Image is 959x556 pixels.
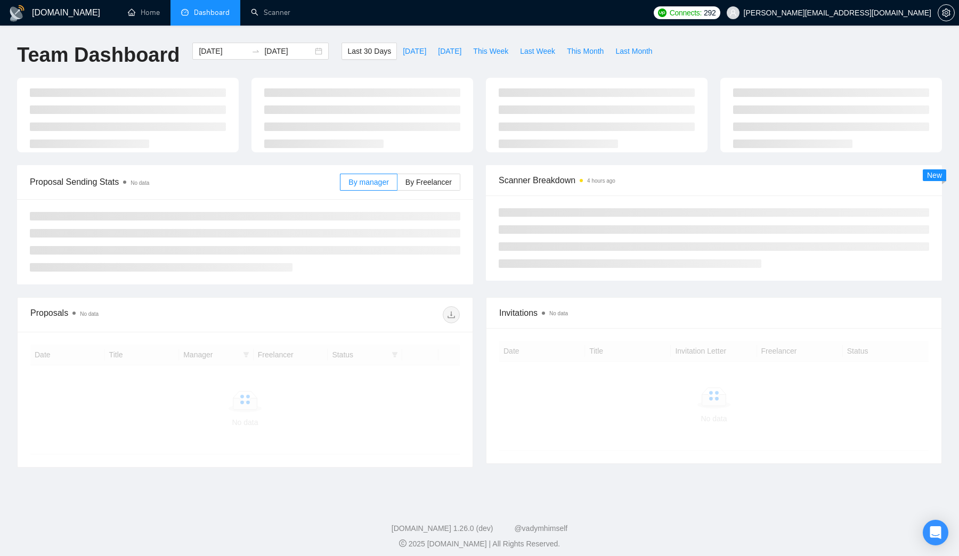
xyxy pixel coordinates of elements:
span: This Month [567,45,604,57]
button: setting [938,4,955,21]
span: New [927,171,942,179]
span: to [251,47,260,55]
span: Proposal Sending Stats [30,175,340,189]
span: This Week [473,45,508,57]
span: By Freelancer [405,178,452,186]
span: Invitations [499,306,929,320]
span: No data [80,311,99,317]
button: Last 30 Days [342,43,397,60]
input: End date [264,45,313,57]
span: user [729,9,737,17]
span: Dashboard [194,8,230,17]
div: Proposals [30,306,245,323]
span: setting [938,9,954,17]
div: Open Intercom Messenger [923,520,948,545]
span: dashboard [181,9,189,16]
span: [DATE] [403,45,426,57]
span: [DATE] [438,45,461,57]
a: homeHome [128,8,160,17]
span: Connects: [670,7,702,19]
span: By manager [348,178,388,186]
button: Last Week [514,43,561,60]
span: Last Week [520,45,555,57]
a: [DOMAIN_NAME] 1.26.0 (dev) [392,524,493,533]
span: swap-right [251,47,260,55]
a: searchScanner [251,8,290,17]
span: Last Month [615,45,652,57]
span: No data [549,310,568,316]
a: @vadymhimself [514,524,567,533]
button: [DATE] [397,43,432,60]
button: This Month [561,43,609,60]
button: [DATE] [432,43,467,60]
a: setting [938,9,955,17]
img: upwork-logo.png [658,9,667,17]
button: This Week [467,43,514,60]
img: logo [9,5,26,22]
span: copyright [399,539,407,547]
span: Scanner Breakdown [499,174,929,187]
h1: Team Dashboard [17,43,180,68]
span: 292 [704,7,716,19]
span: No data [131,180,149,186]
input: Start date [199,45,247,57]
time: 4 hours ago [587,178,615,184]
div: 2025 [DOMAIN_NAME] | All Rights Reserved. [9,538,950,550]
button: Last Month [609,43,658,60]
span: Last 30 Days [347,45,391,57]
